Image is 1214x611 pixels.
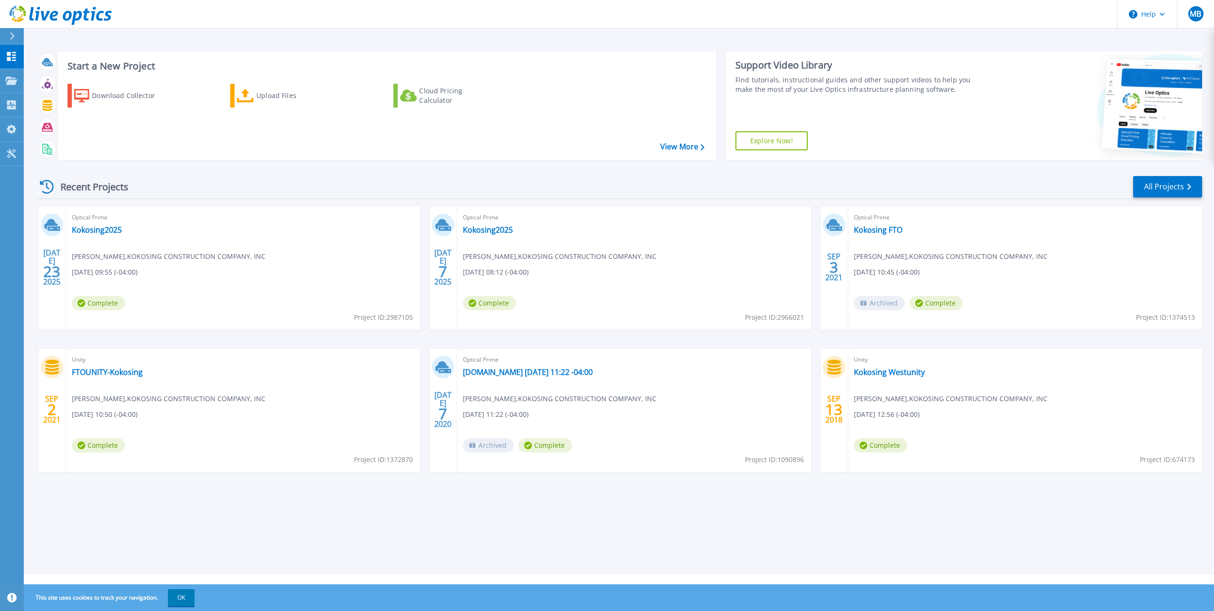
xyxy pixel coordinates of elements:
[72,267,137,277] span: [DATE] 09:55 (-04:00)
[854,409,920,420] span: [DATE] 12:56 (-04:00)
[354,312,413,323] span: Project ID: 2987105
[854,355,1196,365] span: Unity
[1190,10,1201,18] span: MB
[1136,312,1195,323] span: Project ID: 1374513
[463,438,514,453] span: Archived
[72,225,122,235] a: Kokosing2025
[354,454,413,465] span: Project ID: 1372870
[463,367,593,377] a: [DOMAIN_NAME] [DATE] 11:22 -04:00
[854,212,1196,223] span: Optical Prime
[26,589,195,606] span: This site uses cookies to track your navigation.
[463,251,656,262] span: [PERSON_NAME] , KOKOSING CONSTRUCTION COMPANY, INC
[72,394,265,404] span: [PERSON_NAME] , KOKOSING CONSTRUCTION COMPANY, INC
[463,225,513,235] a: Kokosing2025
[72,438,125,453] span: Complete
[854,251,1048,262] span: [PERSON_NAME] , KOKOSING CONSTRUCTION COMPANY, INC
[68,84,174,108] a: Download Collector
[854,225,902,235] a: Kokosing FTO
[854,438,907,453] span: Complete
[439,410,447,418] span: 7
[854,267,920,277] span: [DATE] 10:45 (-04:00)
[854,394,1048,404] span: [PERSON_NAME] , KOKOSING CONSTRUCTION COMPANY, INC
[72,251,265,262] span: [PERSON_NAME] , KOKOSING CONSTRUCTION COMPANY, INC
[48,405,56,414] span: 2
[825,250,843,285] div: SEP 2021
[256,86,333,105] div: Upload Files
[37,175,141,198] div: Recent Projects
[519,438,572,453] span: Complete
[735,131,808,150] a: Explore Now!
[745,454,804,465] span: Project ID: 1090896
[230,84,336,108] a: Upload Files
[168,589,195,606] button: OK
[830,263,838,271] span: 3
[439,267,447,276] span: 7
[660,142,705,151] a: View More
[92,86,168,105] div: Download Collector
[825,405,842,414] span: 13
[72,212,414,223] span: Optical Prime
[825,392,843,427] div: SEP 2018
[72,296,125,310] span: Complete
[735,75,981,94] div: Find tutorials, instructional guides and other support videos to help you make the most of your L...
[43,392,61,427] div: SEP 2021
[72,367,143,377] a: FTOUNITY-Kokosing
[910,296,963,310] span: Complete
[463,296,516,310] span: Complete
[463,267,529,277] span: [DATE] 08:12 (-04:00)
[463,212,805,223] span: Optical Prime
[72,355,414,365] span: Unity
[1133,176,1202,197] a: All Projects
[735,59,981,71] div: Support Video Library
[68,61,704,71] h3: Start a New Project
[419,86,495,105] div: Cloud Pricing Calculator
[854,296,905,310] span: Archived
[854,367,925,377] a: Kokosing Westunity
[1140,454,1195,465] span: Project ID: 674173
[463,394,656,404] span: [PERSON_NAME] , KOKOSING CONSTRUCTION COMPANY, INC
[72,409,137,420] span: [DATE] 10:50 (-04:00)
[434,250,452,285] div: [DATE] 2025
[463,355,805,365] span: Optical Prime
[434,392,452,427] div: [DATE] 2020
[393,84,499,108] a: Cloud Pricing Calculator
[745,312,804,323] span: Project ID: 2966021
[463,409,529,420] span: [DATE] 11:22 (-04:00)
[43,250,61,285] div: [DATE] 2025
[43,267,60,276] span: 23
